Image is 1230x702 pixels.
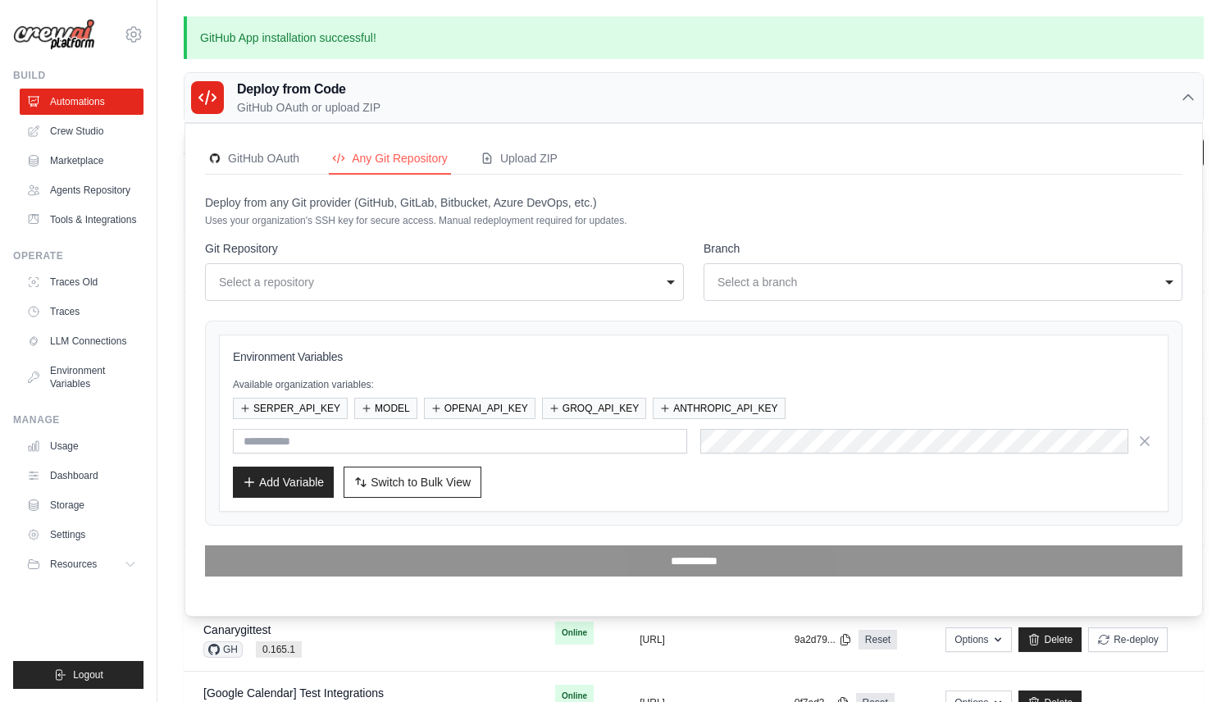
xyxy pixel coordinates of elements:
[20,551,143,577] button: Resources
[20,89,143,115] a: Automations
[205,144,1182,175] nav: Deployment Source
[332,150,448,166] div: Any Git Repository
[20,522,143,548] a: Settings
[477,144,561,175] button: Upload ZIP
[717,274,1159,290] div: Select a branch
[704,240,1182,257] label: Branch
[20,433,143,459] a: Usage
[20,269,143,295] a: Traces Old
[20,463,143,489] a: Dashboard
[205,240,684,257] label: Git Repository
[203,641,243,658] span: GH
[203,686,384,700] a: [Google Calendar] Test Integrations
[73,668,103,681] span: Logout
[945,627,1012,652] button: Options
[184,16,1204,59] p: GitHub App installation successful!
[219,274,660,290] div: Select a repository
[13,19,95,51] img: Logo
[1148,623,1230,702] iframe: Chat Widget
[859,630,897,650] a: Reset
[795,633,852,646] button: 9a2d79...
[184,160,549,176] p: Manage and monitor your active crew automations from this dashboard.
[653,398,785,419] button: ANTHROPIC_API_KEY
[208,150,299,166] div: GitHub OAuth
[344,467,481,498] button: Switch to Bulk View
[13,413,143,426] div: Manage
[233,378,1155,391] p: Available organization variables:
[424,398,535,419] button: OPENAI_API_KEY
[13,69,143,82] div: Build
[205,214,1182,227] p: Uses your organization's SSH key for secure access. Manual redeployment required for updates.
[208,152,221,165] img: GitHub
[20,148,143,174] a: Marketplace
[371,474,471,490] span: Switch to Bulk View
[233,349,1155,365] h3: Environment Variables
[20,207,143,233] a: Tools & Integrations
[20,358,143,397] a: Environment Variables
[13,249,143,262] div: Operate
[50,558,97,571] span: Resources
[203,623,271,636] a: Canarygittest
[555,622,594,645] span: Online
[233,398,348,419] button: SERPER_API_KEY
[542,398,646,419] button: GROQ_API_KEY
[13,661,143,689] button: Logout
[354,398,417,419] button: MODEL
[481,150,558,166] div: Upload ZIP
[184,137,549,160] h2: Automations Live
[184,196,535,230] th: Crew
[233,467,334,498] button: Add Variable
[205,194,1182,211] p: Deploy from any Git provider (GitHub, GitLab, Bitbucket, Azure DevOps, etc.)
[237,99,380,116] p: GitHub OAuth or upload ZIP
[329,144,451,175] button: Any Git Repository
[205,144,303,175] button: GitHubGitHub OAuth
[20,299,143,325] a: Traces
[256,641,302,658] span: 0.165.1
[20,492,143,518] a: Storage
[20,118,143,144] a: Crew Studio
[237,80,380,99] h3: Deploy from Code
[1088,627,1168,652] button: Re-deploy
[20,177,143,203] a: Agents Repository
[20,328,143,354] a: LLM Connections
[1018,627,1082,652] a: Delete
